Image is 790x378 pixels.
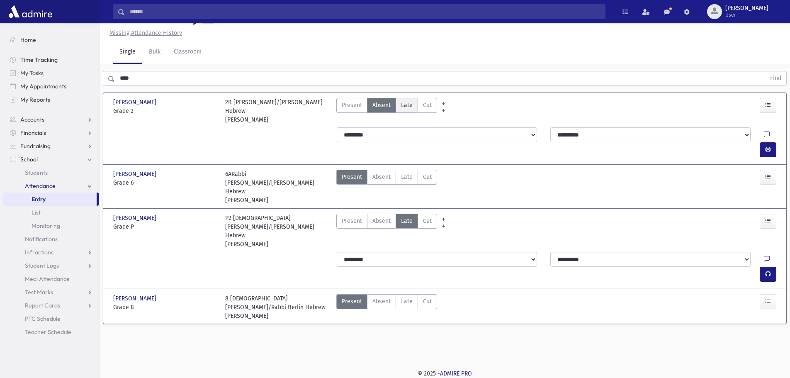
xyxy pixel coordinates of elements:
span: Present [342,101,362,110]
div: AttTypes [336,170,437,205]
span: List [32,209,41,216]
a: School [3,153,99,166]
a: Report Cards [3,299,99,312]
button: Find [765,71,786,85]
span: Late [401,297,413,306]
span: Notifications [25,235,58,243]
span: Student Logs [25,262,59,269]
a: Monitoring [3,219,99,232]
span: Teacher Schedule [25,328,71,336]
a: Home [3,33,99,46]
a: My Appointments [3,80,99,93]
span: Late [401,217,413,225]
div: P2 [DEMOGRAPHIC_DATA][PERSON_NAME]/[PERSON_NAME] Hebrew [PERSON_NAME] [225,214,329,249]
span: Absent [372,217,391,225]
span: PTC Schedule [25,315,61,322]
div: AttTypes [336,214,437,249]
a: My Tasks [3,66,99,80]
a: Meal Attendance [3,272,99,285]
span: Grade 2 [113,107,217,115]
span: Grade 8 [113,303,217,312]
span: [PERSON_NAME] [113,170,158,178]
div: AttTypes [336,294,437,320]
a: Students [3,166,99,179]
div: 8 [DEMOGRAPHIC_DATA][PERSON_NAME]/Rabbi Berlin Hebrew [PERSON_NAME] [225,294,329,320]
a: Notifications [3,232,99,246]
span: Home [20,36,36,44]
a: List [3,206,99,219]
span: User [725,12,768,18]
a: Financials [3,126,99,139]
span: School [20,156,38,163]
a: My Reports [3,93,99,106]
div: AttTypes [336,98,437,124]
span: Grade P [113,222,217,231]
span: Absent [372,101,391,110]
span: Students [25,169,48,176]
span: Infractions [25,249,53,256]
span: [PERSON_NAME] [113,214,158,222]
input: Search [125,4,605,19]
span: Late [401,101,413,110]
div: 6ARabbi [PERSON_NAME]/[PERSON_NAME] Hebrew [PERSON_NAME] [225,170,329,205]
span: Entry [32,195,46,203]
span: Attendance [25,182,56,190]
u: Missing Attendance History [109,29,182,37]
span: Fundraising [20,142,51,150]
span: [PERSON_NAME] [113,294,158,303]
a: Missing Attendance History [106,29,182,37]
a: Bulk [142,41,167,64]
span: Present [342,297,362,306]
span: Monitoring [32,222,60,229]
a: Student Logs [3,259,99,272]
a: Test Marks [3,285,99,299]
span: Present [342,173,362,181]
span: Accounts [20,116,44,123]
span: [PERSON_NAME] [113,98,158,107]
a: Infractions [3,246,99,259]
span: Financials [20,129,46,137]
span: Test Marks [25,288,53,296]
span: Absent [372,297,391,306]
span: My Reports [20,96,50,103]
div: 2B [PERSON_NAME]/[PERSON_NAME] Hebrew [PERSON_NAME] [225,98,329,124]
span: Late [401,173,413,181]
span: Report Cards [25,302,60,309]
span: [PERSON_NAME] [725,5,768,12]
a: Classroom [167,41,208,64]
span: Grade 6 [113,178,217,187]
a: Fundraising [3,139,99,153]
span: My Tasks [20,69,44,77]
span: Cut [423,173,432,181]
span: Cut [423,217,432,225]
a: Accounts [3,113,99,126]
span: Time Tracking [20,56,58,63]
div: © 2025 - [113,369,777,378]
a: Attendance [3,179,99,193]
a: PTC Schedule [3,312,99,325]
span: Cut [423,101,432,110]
a: Entry [3,193,97,206]
img: AdmirePro [7,3,54,20]
a: Teacher Schedule [3,325,99,339]
span: Present [342,217,362,225]
span: Absent [372,173,391,181]
span: Meal Attendance [25,275,70,283]
a: Time Tracking [3,53,99,66]
a: Single [113,41,142,64]
span: My Appointments [20,83,66,90]
span: Cut [423,297,432,306]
